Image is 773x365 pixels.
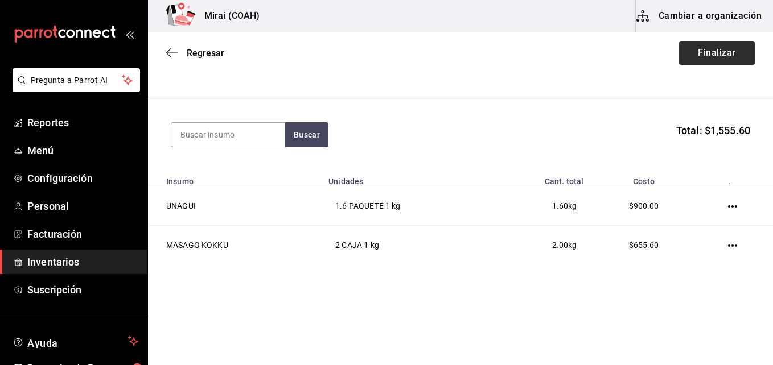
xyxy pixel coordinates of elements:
th: . [697,170,773,186]
button: open_drawer_menu [125,30,134,39]
button: Regresar [166,48,224,59]
span: $900.00 [629,201,659,210]
span: Regresar [187,48,224,59]
span: Total: $1,555.60 [676,123,750,138]
span: 2.00 [552,240,569,250]
button: Buscar [285,122,328,147]
th: Insumo [148,170,322,186]
button: Pregunta a Parrot AI [13,68,140,92]
span: 1.60 [552,201,569,210]
span: Pregunta a Parrot AI [31,74,122,86]
span: $655.60 [629,240,659,250]
th: Costo [591,170,697,186]
span: Ayuda [27,334,124,348]
h3: Mirai (COAH) [195,9,260,23]
td: UNAGUI [148,186,322,226]
span: Reportes [27,115,138,130]
td: kg [493,186,591,226]
td: kg [493,226,591,265]
span: Menú [27,143,138,158]
td: 1.6 PAQUETE 1 kg [322,186,493,226]
th: Unidades [322,170,493,186]
th: Cant. total [493,170,591,186]
span: Personal [27,198,138,214]
span: Suscripción [27,282,138,297]
span: Inventarios [27,254,138,269]
a: Pregunta a Parrot AI [8,82,140,94]
span: Configuración [27,171,138,186]
span: Facturación [27,226,138,242]
td: 2 CAJA 1 kg [322,226,493,265]
td: MASAGO KOKKU [148,226,322,265]
input: Buscar insumo [171,123,285,147]
button: Finalizar [679,41,755,65]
